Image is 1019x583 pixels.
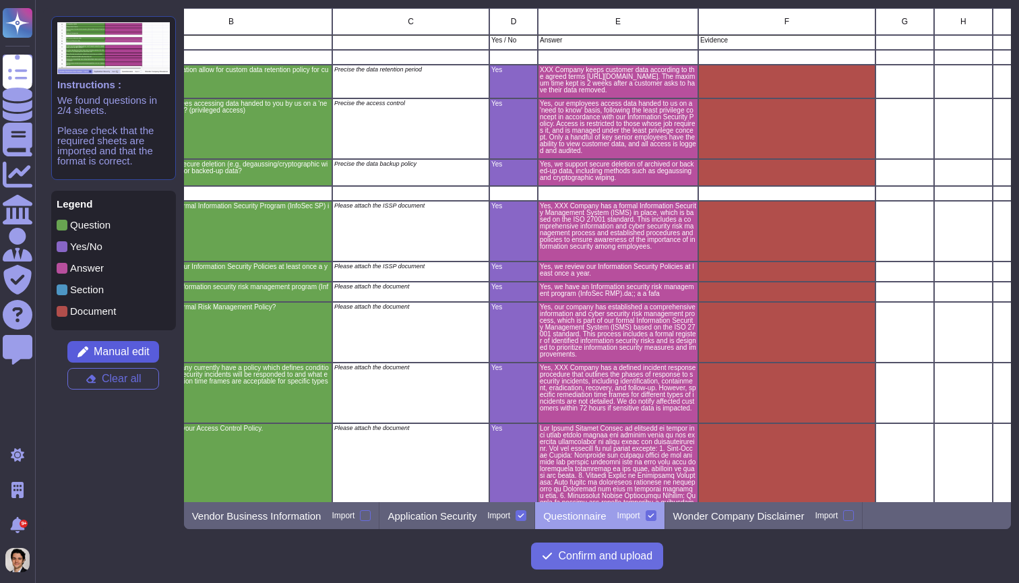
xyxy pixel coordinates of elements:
p: Yes/No [70,241,102,251]
button: user [3,545,39,575]
p: Yes, XXX Company has a defined incident response procedure that outlines the phases of response t... [540,365,696,412]
p: Please attach the document [334,365,487,371]
p: Yes [491,67,536,73]
p: Please describe your Access Control Policy. [132,425,330,432]
p: We found questions in 2/4 sheets. Please check that the required sheets are imported and that the... [57,95,170,166]
div: grid [184,8,1011,502]
span: G [901,18,907,26]
p: Yes / No [491,37,536,44]
p: Answer [70,263,104,273]
p: Please attach the document [334,284,487,290]
p: Yes, we review our Information Security Policies at least once a year. [540,264,696,277]
span: Confirm and upload [558,551,652,561]
button: Manual edit [67,341,159,363]
p: Please attach the ISSP document [334,264,487,270]
span: C [408,18,414,26]
p: Yes, our company has established a comprehensive information and cyber security risk management p... [540,304,696,358]
p: Do you review your Information Security Policies at least once a year? [132,264,330,277]
p: Section [70,284,104,295]
p: Are your employees accessing data handed to you by us on a 'need to know' basis? (privileged access) [132,100,330,114]
p: Does your company currently have a policy which defines conditions under which security incidents... [132,365,330,392]
p: Yes [491,425,536,432]
p: Precise the data retention period [334,67,487,73]
p: Yes [491,100,536,107]
span: F [784,18,789,26]
p: Please attach the ISSP document [334,203,487,209]
p: Precise the data backup policy [334,161,487,167]
p: Yes, XXX Company has a formal Information Security Management System (ISMS) in place, which is ba... [540,203,696,250]
p: Yes [491,284,536,290]
p: Please attach the document [334,304,487,310]
p: Do you have a formal Information Security Program (InfoSec SP) in place? [132,203,330,216]
p: Answer [540,37,696,44]
img: user [5,548,30,572]
p: Does your application allow for custom data retention policy for customer data? [132,67,330,80]
div: Import [332,512,354,520]
p: Question [70,220,111,230]
p: Yes [491,203,536,210]
button: Confirm and upload [531,543,663,570]
p: Evidence [700,37,873,44]
div: Import [487,512,510,520]
span: Manual edit [94,346,150,357]
p: Legend [57,199,171,209]
div: 9+ [20,520,28,528]
p: Do you support secure deletion (e.g. degaussing/cryptographic wiping) of archived or backed-up data? [132,161,330,175]
div: Import [617,512,640,520]
p: Yes, we have an Information security risk management program (InfoSec RMP).da;; a a fafa [540,284,696,297]
p: Yes [491,264,536,270]
p: Precise the access control [334,100,487,106]
button: Clear all [67,368,159,390]
span: H [960,18,966,26]
span: D [510,18,516,26]
p: Do you have a formal Risk Management Policy? [132,304,330,311]
p: Yes, we support secure deletion of archived or backed-up data, including methods such as degaussi... [540,161,696,181]
p: Questionnaire [543,511,606,521]
p: Please attach the document [334,425,487,431]
img: instruction [57,22,170,74]
p: Document [70,306,116,316]
p: Application Security [388,511,476,521]
div: Import [815,512,838,520]
p: Do you have a Information security risk management program (InfoSec RMP)? [132,284,330,297]
p: Yes [491,304,536,311]
p: Yes, our employees access data handed to us on a 'need to know' basis, following the least privil... [540,100,696,154]
span: Clear all [102,373,142,384]
span: B [228,18,234,26]
p: Yes [491,161,536,168]
p: Instructions : [57,80,170,90]
p: Yes [491,365,536,371]
p: Vendor Business Information [192,511,321,521]
span: E [615,18,621,26]
p: XXX Company keeps customer data according to the agreed terms [URL][DOMAIN_NAME]. The maximum tim... [540,67,696,94]
p: Wonder Company Disclaimer [673,511,805,521]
